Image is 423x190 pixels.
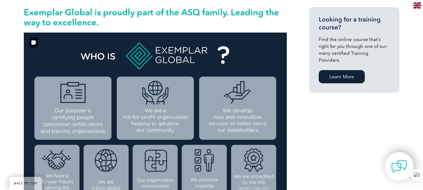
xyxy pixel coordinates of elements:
a: Learn More [319,70,365,83]
h3: Looking for a training course? [319,16,390,31]
p: Find the online course that’s right for you through one of our many certified Training Providers. [319,36,390,64]
a: BACK TO TOP [9,177,42,190]
h2: Exemplar Global is proudly part of the ASQ family. Leading the way to excellence. [24,7,287,27]
img: en [413,3,421,8]
img: contact-chat.png [391,159,407,174]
